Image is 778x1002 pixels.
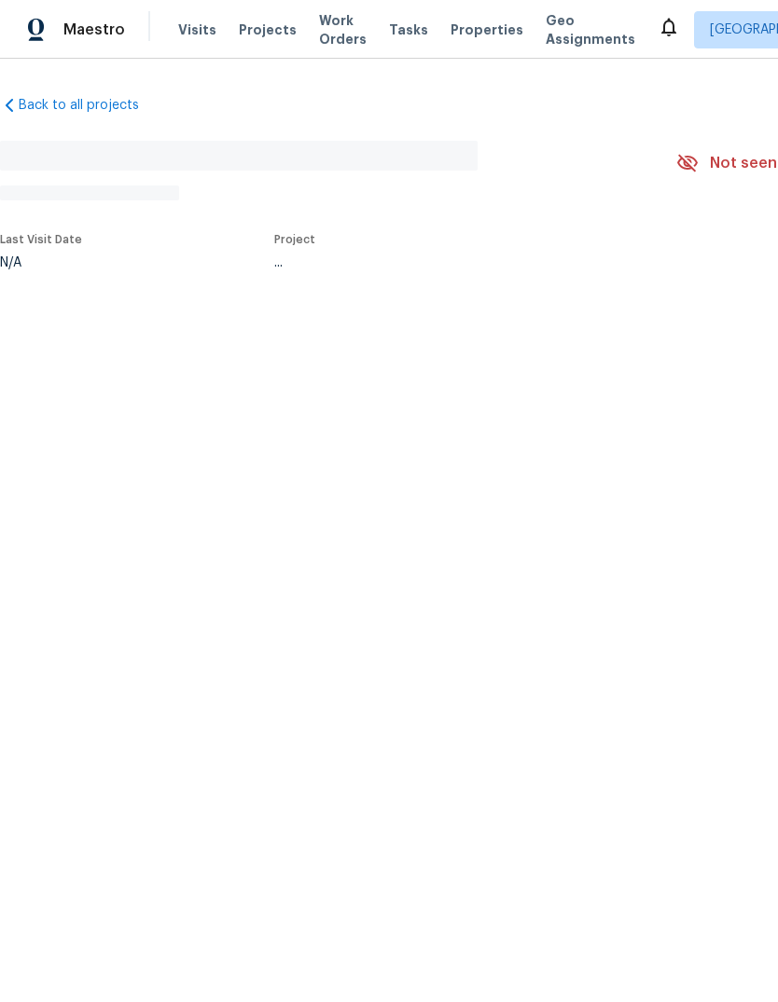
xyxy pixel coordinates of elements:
[239,21,297,39] span: Projects
[389,23,428,36] span: Tasks
[451,21,523,39] span: Properties
[546,11,635,48] span: Geo Assignments
[274,234,315,245] span: Project
[274,256,632,269] div: ...
[178,21,216,39] span: Visits
[319,11,367,48] span: Work Orders
[63,21,125,39] span: Maestro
